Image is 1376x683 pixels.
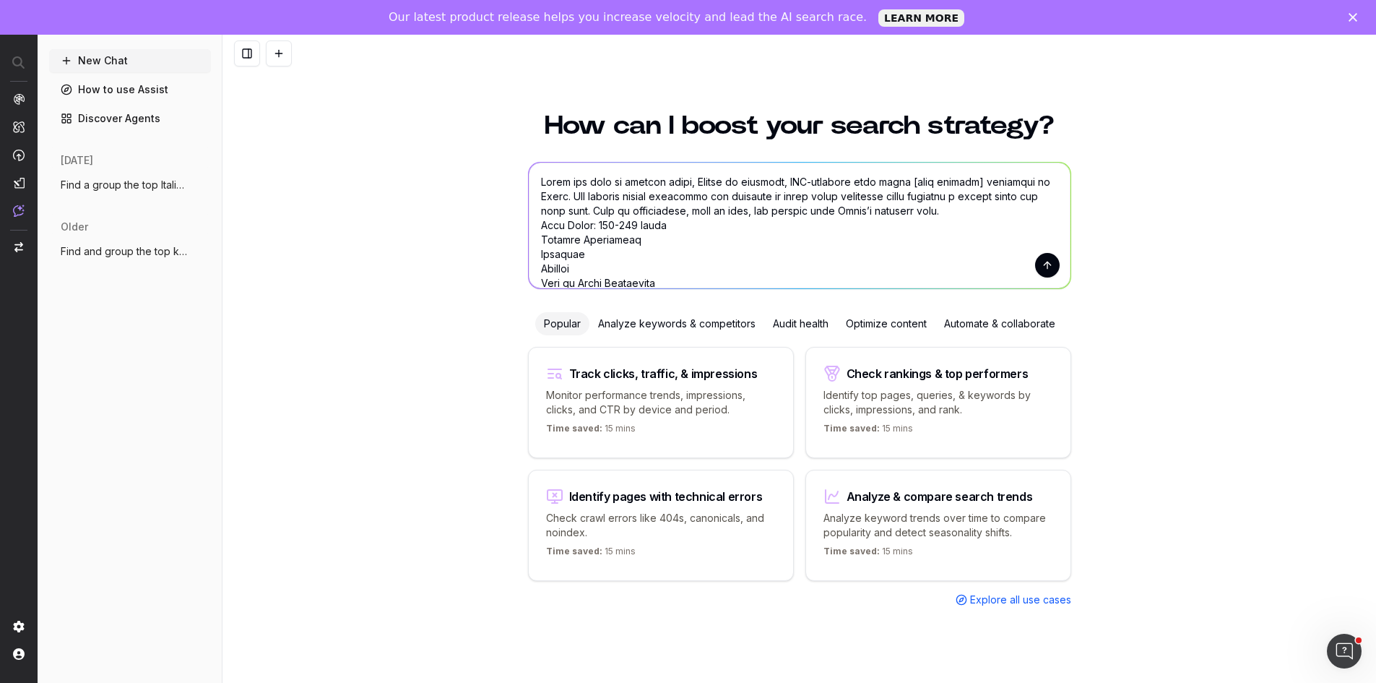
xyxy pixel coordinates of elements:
[49,240,211,263] button: Find and group the top keywords for post
[546,423,602,434] span: Time saved:
[970,593,1071,607] span: Explore all use cases
[569,368,758,379] div: Track clicks, traffic, & impressions
[546,423,636,440] p: 15 mins
[546,511,776,540] p: Check crawl errors like 404s, canonicals, and noindex.
[823,546,913,563] p: 15 mins
[535,312,589,335] div: Popular
[847,491,1033,502] div: Analyze & compare search trends
[61,244,188,259] span: Find and group the top keywords for post
[13,177,25,189] img: Studio
[13,149,25,161] img: Activation
[847,368,1029,379] div: Check rankings & top performers
[1327,634,1362,669] iframe: Intercom live chat
[569,491,763,502] div: Identify pages with technical errors
[546,546,602,557] span: Time saved:
[389,10,867,25] div: Our latest product release helps you increase velocity and lead the AI search race.
[13,121,25,133] img: Intelligence
[878,9,964,27] a: LEARN MORE
[546,546,636,563] p: 15 mins
[956,593,1071,607] a: Explore all use cases
[61,220,88,234] span: older
[764,312,837,335] div: Audit health
[49,49,211,72] button: New Chat
[529,163,1070,288] textarea: Lorem ips dolo si ametcon adipi, Elitse do eiusmodt, INC-utlabore etdo magna [aliq enimadm] venia...
[589,312,764,335] div: Analyze keywords & competitors
[935,312,1064,335] div: Automate & collaborate
[13,205,25,217] img: Assist
[61,178,188,192] span: Find a group the top Italian keywords re
[823,388,1053,417] p: Identify top pages, queries, & keywords by clicks, impressions, and rank.
[823,546,880,557] span: Time saved:
[528,113,1071,139] h1: How can I boost your search strategy?
[823,423,880,434] span: Time saved:
[49,78,211,101] a: How to use Assist
[823,511,1053,540] p: Analyze keyword trends over time to compare popularity and detect seasonality shifts.
[49,107,211,130] a: Discover Agents
[49,173,211,197] button: Find a group the top Italian keywords re
[61,153,93,168] span: [DATE]
[13,648,25,660] img: My account
[13,93,25,105] img: Analytics
[823,423,913,440] p: 15 mins
[13,621,25,632] img: Setting
[546,388,776,417] p: Monitor performance trends, impressions, clicks, and CTR by device and period.
[14,242,23,252] img: Switch project
[1349,13,1363,22] div: Close
[837,312,935,335] div: Optimize content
